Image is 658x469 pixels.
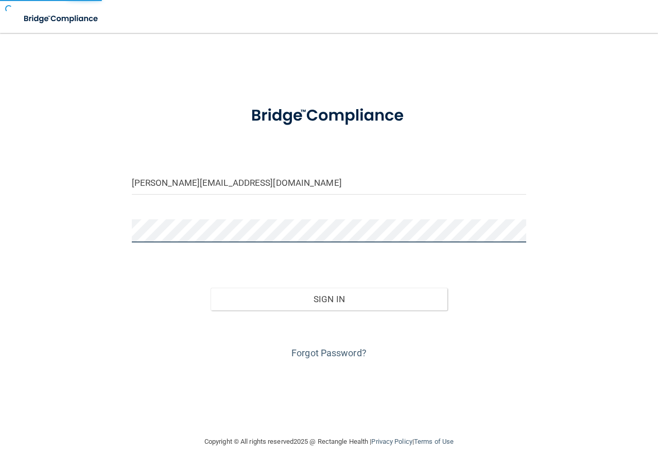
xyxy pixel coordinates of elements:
a: Privacy Policy [371,438,412,445]
a: Terms of Use [414,438,454,445]
img: bridge_compliance_login_screen.278c3ca4.svg [15,8,108,29]
div: Copyright © All rights reserved 2025 @ Rectangle Health | | [141,425,517,458]
a: Forgot Password? [291,348,367,358]
img: bridge_compliance_login_screen.278c3ca4.svg [234,95,424,137]
button: Sign In [211,288,447,310]
input: Email [132,171,527,195]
